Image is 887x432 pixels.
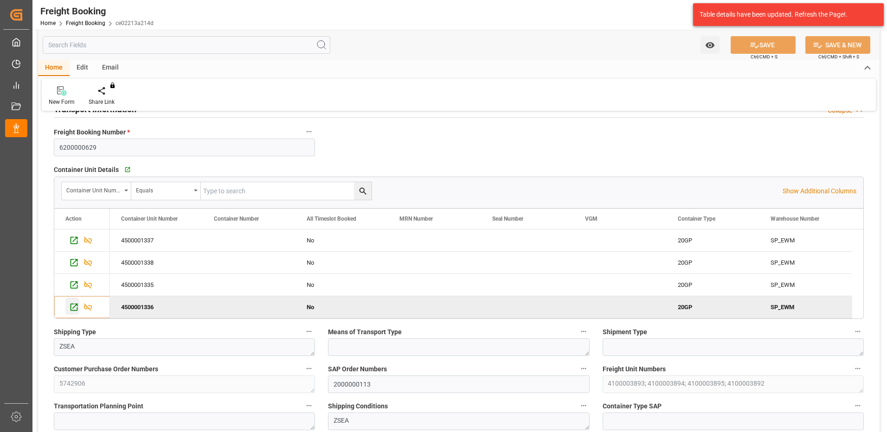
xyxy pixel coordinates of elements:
div: No [307,297,377,318]
span: Means of Transport Type [328,327,402,337]
textarea: 4100003893; 4100003894; 4100003895; 4100003892 [603,375,864,393]
button: Container Type SAP [852,400,864,412]
span: Seal Number [492,216,523,222]
span: Shipping Type [54,327,96,337]
span: Shipping Conditions [328,401,388,411]
button: open menu [62,182,131,200]
div: 20GP [678,230,748,251]
div: 4500001338 [110,252,203,273]
a: Home [40,20,56,26]
div: Edit [70,60,95,76]
button: Customer Purchase Order Numbers [303,362,315,375]
div: 20GP [678,297,748,318]
div: Press SPACE to deselect this row. [110,296,852,318]
span: Ctrl/CMD + S [751,53,778,60]
div: SP_EWM [759,252,852,273]
div: New Form [49,98,75,106]
div: SP_EWM [759,296,852,318]
div: Press SPACE to select this row. [110,252,852,274]
div: SP_EWM [759,229,852,251]
span: Container Unit Details [54,165,119,175]
div: 20GP [678,252,748,273]
div: Table details have been updated. Refresh the Page!. [700,10,870,19]
div: SP_EWM [759,274,852,296]
textarea: ZSEA [328,413,589,430]
div: Home [38,60,70,76]
div: Press SPACE to select this row. [54,229,110,252]
span: Container Type [678,216,715,222]
button: search button [354,182,372,200]
input: Search Fields [43,36,330,54]
div: 4500001337 [110,229,203,251]
button: Freight Booking Number * [303,126,315,138]
span: Container Type SAP [603,401,662,411]
span: Freight Unit Numbers [603,364,666,374]
span: VGM [585,216,598,222]
span: Container Number [214,216,259,222]
span: SAP Order Numbers [328,364,387,374]
span: Warehouse Number [771,216,819,222]
button: open menu [131,182,201,200]
button: Means of Transport Type [578,325,590,337]
div: No [307,252,377,273]
div: Press SPACE to select this row. [110,274,852,296]
span: Shipment Type [603,327,647,337]
div: 20GP [678,274,748,296]
div: Email [95,60,126,76]
div: Press SPACE to select this row. [54,252,110,274]
a: Freight Booking [66,20,105,26]
button: SAP Order Numbers [578,362,590,375]
div: No [307,230,377,251]
button: Shipping Conditions [578,400,590,412]
button: open menu [701,36,720,54]
span: All Timeslot Booked [307,216,356,222]
textarea: 5742906 [54,375,315,393]
div: 4500001336 [110,296,203,318]
div: Press SPACE to select this row. [110,229,852,252]
button: SAVE & NEW [805,36,870,54]
div: Freight Booking [40,4,154,18]
button: Transportation Planning Point [303,400,315,412]
p: Show Additional Columns [783,186,856,196]
span: Ctrl/CMD + Shift + S [818,53,859,60]
span: Customer Purchase Order Numbers [54,364,158,374]
textarea: ZSEA [54,338,315,356]
div: Press SPACE to select this row. [54,274,110,296]
div: No [307,274,377,296]
span: Transportation Planning Point [54,401,143,411]
span: MRN Number [399,216,433,222]
input: Type to search [201,182,372,200]
button: Freight Unit Numbers [852,362,864,375]
button: SAVE [731,36,796,54]
div: Equals [136,184,191,195]
span: Freight Booking Number [54,127,130,137]
div: Action [65,216,82,222]
button: Shipping Type [303,325,315,337]
div: Press SPACE to deselect this row. [54,296,110,318]
button: Shipment Type [852,325,864,337]
div: 4500001335 [110,274,203,296]
span: Container Unit Number [121,216,178,222]
div: Container Unit Number [66,184,121,195]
